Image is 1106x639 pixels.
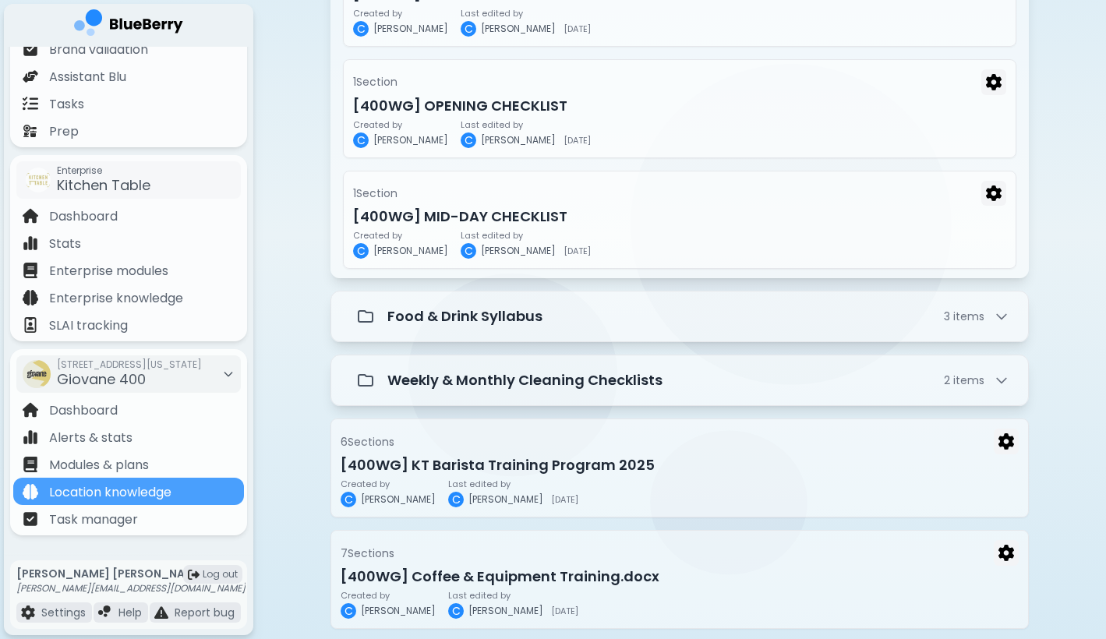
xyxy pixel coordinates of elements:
span: C [345,492,353,507]
p: Alerts & stats [49,429,133,447]
span: [PERSON_NAME] [481,134,556,147]
span: 3 [944,309,984,323]
span: [DATE] [564,246,591,256]
div: 6SectionsMenu[400WG] KT Barista Training Program 2025Created byC[PERSON_NAME]Last edited byC[PERS... [330,418,1029,517]
span: [PERSON_NAME] [481,245,556,257]
p: Report bug [175,605,235,620]
span: [PERSON_NAME] [361,493,436,506]
p: 6 Section s [341,435,394,449]
img: company thumbnail [26,168,51,192]
img: file icon [23,511,38,527]
span: [DATE] [551,606,578,616]
p: Tasks [49,95,84,114]
p: SLAI tracking [49,316,128,335]
img: Menu [986,74,1002,90]
p: Task manager [49,510,138,529]
p: Last edited by [448,479,578,489]
p: 1 Section [353,75,398,89]
img: file icon [23,41,38,57]
span: 2 [944,373,984,387]
img: logout [188,569,200,581]
p: Assistant Blu [49,68,126,86]
span: [DATE] [564,136,591,145]
span: C [345,604,353,618]
span: Kitchen Table [57,175,150,195]
p: Settings [41,605,86,620]
h3: [400WG] MID-DAY CHECKLIST [353,206,1006,228]
span: Enterprise [57,164,150,177]
span: Log out [203,568,238,581]
span: item s [953,372,984,388]
h3: [400WG] OPENING CHECKLIST [353,95,1006,117]
img: file icon [23,96,38,111]
p: [PERSON_NAME][EMAIL_ADDRESS][DOMAIN_NAME] [16,582,246,595]
p: Last edited by [448,591,578,600]
h3: [400WG] Coffee & Equipment Training.docx [341,566,1019,588]
span: C [465,133,473,147]
p: Created by [341,479,436,489]
span: C [357,133,366,147]
h3: [400WG] KT Barista Training Program 2025 [341,454,1019,476]
div: 1SectionMenu[400WG] OPENING CHECKLISTCreated byC[PERSON_NAME]Last edited byC[PERSON_NAME][DATE] [343,59,1016,158]
p: Enterprise modules [49,262,168,281]
span: [STREET_ADDRESS][US_STATE] [57,358,202,371]
span: C [465,244,473,258]
span: C [357,22,366,36]
p: Created by [341,591,436,600]
img: Menu [998,433,1014,450]
img: Menu [986,185,1002,202]
p: Prep [49,122,79,141]
p: Stats [49,235,81,253]
span: [DATE] [564,24,591,34]
p: Weekly & Monthly Cleaning Checklists [387,369,663,391]
span: C [357,244,366,258]
p: Last edited by [461,9,591,18]
img: file icon [23,290,38,305]
img: file icon [23,263,38,278]
span: Giovane 400 [57,369,146,389]
p: Food & Drink Syllabus [387,305,542,327]
p: Last edited by [461,231,591,240]
p: Enterprise knowledge [49,289,183,308]
img: file icon [23,457,38,472]
p: 1 Section [353,186,398,200]
span: [PERSON_NAME] [361,605,436,617]
img: file icon [23,317,38,333]
p: Last edited by [461,120,591,129]
img: file icon [23,484,38,500]
p: Location knowledge [49,483,171,502]
img: file icon [23,69,38,84]
div: 1SectionMenu[400WG] MID-DAY CHECKLISTCreated byC[PERSON_NAME]Last edited byC[PERSON_NAME][DATE] [343,171,1016,270]
span: C [452,492,461,507]
p: Dashboard [49,401,118,420]
span: [PERSON_NAME] [468,605,543,617]
p: Dashboard [49,207,118,226]
img: file icon [98,605,112,620]
img: file icon [23,402,38,418]
p: [PERSON_NAME] [PERSON_NAME] [16,567,246,581]
span: item s [953,309,984,324]
img: company logo [74,9,183,41]
span: [DATE] [551,495,578,504]
span: C [452,604,461,618]
img: file icon [23,429,38,445]
p: Help [118,605,142,620]
span: [PERSON_NAME] [373,134,448,147]
span: [PERSON_NAME] [373,245,448,257]
p: 7 Section s [341,546,394,560]
p: Modules & plans [49,456,149,475]
div: 7SectionsMenu[400WG] Coffee & Equipment Training.docxCreated byC[PERSON_NAME]Last edited byC[PERS... [330,530,1029,629]
img: company thumbnail [23,360,51,388]
span: [PERSON_NAME] [373,23,448,35]
img: file icon [154,605,168,620]
span: [PERSON_NAME] [468,493,543,506]
img: file icon [23,123,38,139]
img: file icon [23,235,38,251]
img: file icon [21,605,35,620]
span: C [465,22,473,36]
p: Created by [353,120,448,129]
img: Menu [998,545,1014,561]
span: [PERSON_NAME] [481,23,556,35]
p: Created by [353,9,448,18]
img: file icon [23,208,38,224]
